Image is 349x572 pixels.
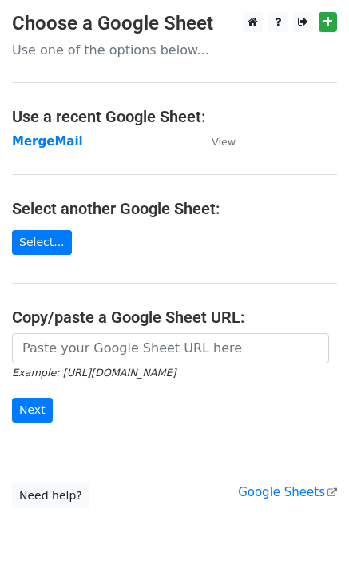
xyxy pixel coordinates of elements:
a: Need help? [12,483,89,508]
a: Google Sheets [238,485,337,499]
small: Example: [URL][DOMAIN_NAME] [12,367,176,379]
h3: Choose a Google Sheet [12,12,337,35]
h4: Use a recent Google Sheet: [12,107,337,126]
small: View [212,136,236,148]
a: MergeMail [12,134,83,149]
input: Paste your Google Sheet URL here [12,333,329,363]
h4: Select another Google Sheet: [12,199,337,218]
a: View [196,134,236,149]
h4: Copy/paste a Google Sheet URL: [12,308,337,327]
input: Next [12,398,53,423]
a: Select... [12,230,72,255]
p: Use one of the options below... [12,42,337,58]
